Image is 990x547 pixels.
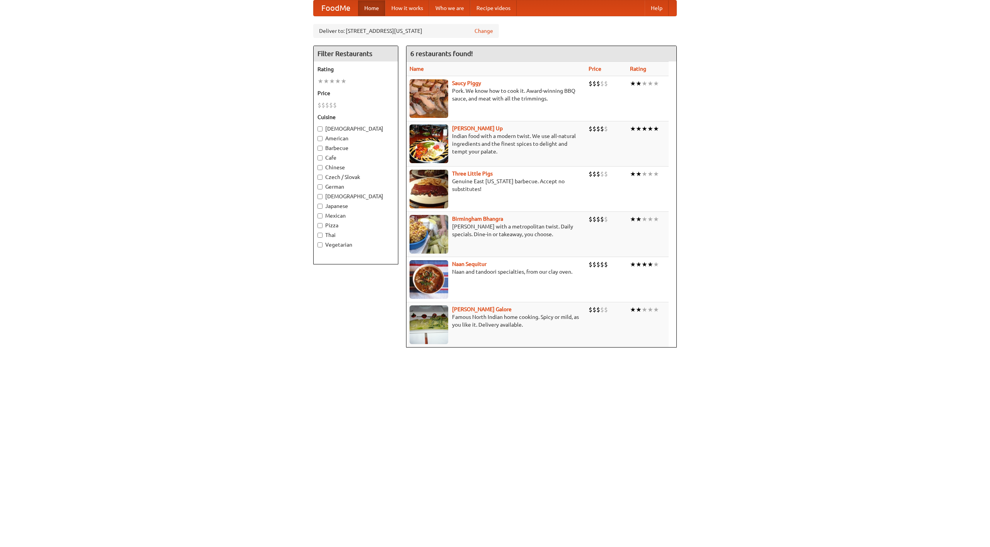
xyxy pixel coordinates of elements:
[325,101,329,109] li: $
[410,215,448,254] img: bhangra.jpg
[589,79,592,88] li: $
[596,215,600,223] li: $
[592,170,596,178] li: $
[647,305,653,314] li: ★
[630,66,646,72] a: Rating
[604,305,608,314] li: $
[385,0,429,16] a: How it works
[600,79,604,88] li: $
[317,144,394,152] label: Barbecue
[636,260,642,269] li: ★
[647,124,653,133] li: ★
[642,260,647,269] li: ★
[647,215,653,223] li: ★
[410,87,582,102] p: Pork. We know how to cook it. Award-winning BBQ sauce, and meat with all the trimmings.
[317,155,323,160] input: Cafe
[410,50,473,57] ng-pluralize: 6 restaurants found!
[653,260,659,269] li: ★
[604,260,608,269] li: $
[630,260,636,269] li: ★
[452,261,486,267] a: Naan Sequitur
[653,124,659,133] li: ★
[452,80,481,86] b: Saucy Piggy
[410,305,448,344] img: currygalore.jpg
[317,126,323,131] input: [DEMOGRAPHIC_DATA]
[596,260,600,269] li: $
[317,222,394,229] label: Pizza
[329,101,333,109] li: $
[647,260,653,269] li: ★
[630,124,636,133] li: ★
[452,306,512,312] b: [PERSON_NAME] Galore
[600,124,604,133] li: $
[341,77,346,85] li: ★
[317,231,394,239] label: Thai
[592,305,596,314] li: $
[589,305,592,314] li: $
[589,215,592,223] li: $
[317,242,323,247] input: Vegetarian
[636,305,642,314] li: ★
[314,0,358,16] a: FoodMe
[314,46,398,61] h4: Filter Restaurants
[317,65,394,73] h5: Rating
[636,215,642,223] li: ★
[317,154,394,162] label: Cafe
[452,216,503,222] a: Birmingham Bhangra
[333,101,337,109] li: $
[642,124,647,133] li: ★
[470,0,517,16] a: Recipe videos
[592,79,596,88] li: $
[630,305,636,314] li: ★
[317,194,323,199] input: [DEMOGRAPHIC_DATA]
[604,124,608,133] li: $
[323,77,329,85] li: ★
[317,183,394,191] label: German
[592,124,596,133] li: $
[317,101,321,109] li: $
[452,170,493,177] a: Three Little Pigs
[317,164,394,171] label: Chinese
[475,27,493,35] a: Change
[317,184,323,189] input: German
[429,0,470,16] a: Who we are
[410,124,448,163] img: curryup.jpg
[317,223,323,228] input: Pizza
[589,66,601,72] a: Price
[410,223,582,238] p: [PERSON_NAME] with a metropolitan twist. Daily specials. Dine-in or takeaway, you choose.
[596,305,600,314] li: $
[358,0,385,16] a: Home
[410,177,582,193] p: Genuine East [US_STATE] barbecue. Accept no substitutes!
[321,101,325,109] li: $
[642,170,647,178] li: ★
[317,146,323,151] input: Barbecue
[596,124,600,133] li: $
[410,79,448,118] img: saucy.jpg
[636,79,642,88] li: ★
[317,213,323,218] input: Mexican
[647,170,653,178] li: ★
[317,136,323,141] input: American
[335,77,341,85] li: ★
[317,241,394,249] label: Vegetarian
[313,24,499,38] div: Deliver to: [STREET_ADDRESS][US_STATE]
[604,79,608,88] li: $
[653,305,659,314] li: ★
[410,170,448,208] img: littlepigs.jpg
[317,233,323,238] input: Thai
[317,165,323,170] input: Chinese
[317,202,394,210] label: Japanese
[604,215,608,223] li: $
[329,77,335,85] li: ★
[410,66,424,72] a: Name
[600,260,604,269] li: $
[317,125,394,133] label: [DEMOGRAPHIC_DATA]
[596,79,600,88] li: $
[452,125,503,131] a: [PERSON_NAME] Up
[592,260,596,269] li: $
[317,135,394,142] label: American
[317,77,323,85] li: ★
